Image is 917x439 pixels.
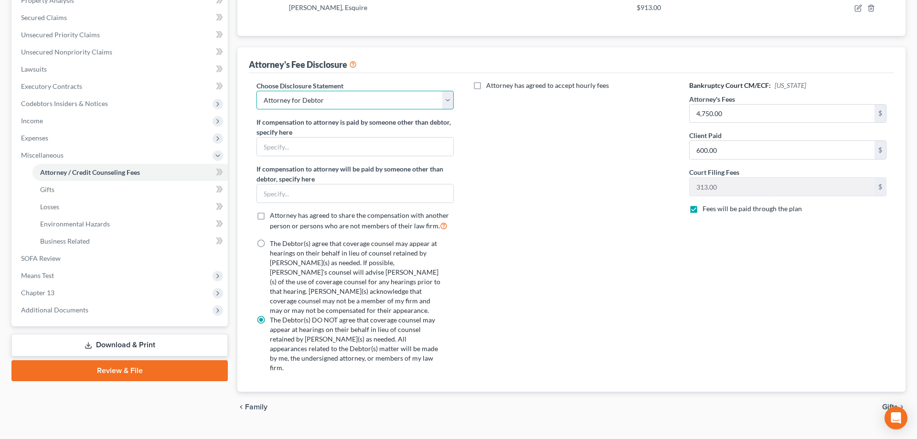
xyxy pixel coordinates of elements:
[13,250,228,267] a: SOFA Review
[874,105,886,123] div: $
[21,254,61,262] span: SOFA Review
[11,334,228,356] a: Download & Print
[256,117,454,137] label: If compensation to attorney is paid by someone other than debtor, specify here
[21,289,54,297] span: Chapter 13
[32,198,228,215] a: Losses
[256,81,343,91] label: Choose Disclosure Statement
[13,43,228,61] a: Unsecured Nonpriority Claims
[40,203,59,211] span: Losses
[13,61,228,78] a: Lawsuits
[289,3,367,11] span: [PERSON_NAME], Esquire
[21,13,67,21] span: Secured Claims
[13,26,228,43] a: Unsecured Priority Claims
[689,94,735,104] label: Attorney's Fees
[21,99,108,107] span: Codebtors Insiders & Notices
[486,81,609,89] span: Attorney has agreed to accept hourly fees
[32,215,228,233] a: Environmental Hazards
[32,164,228,181] a: Attorney / Credit Counseling Fees
[21,306,88,314] span: Additional Documents
[11,360,228,381] a: Review & File
[690,178,874,196] input: 0.00
[689,81,886,90] h6: Bankruptcy Court CM/ECF:
[40,168,140,176] span: Attorney / Credit Counseling Fees
[690,141,874,159] input: 0.00
[270,239,442,315] label: The Debtor(s) agree that coverage counsel may appear at hearings on their behalf in lieu of couns...
[245,403,267,411] span: Family
[703,204,802,213] span: Fees will be paid through the plan
[40,220,110,228] span: Environmental Hazards
[32,233,228,250] a: Business Related
[249,59,357,70] div: Attorney's Fee Disclosure
[13,9,228,26] a: Secured Claims
[21,31,100,39] span: Unsecured Priority Claims
[21,48,112,56] span: Unsecured Nonpriority Claims
[21,82,82,90] span: Executory Contracts
[13,78,228,95] a: Executory Contracts
[689,130,722,140] label: Client Paid
[882,403,906,411] button: Gifts chevron_right
[257,138,453,156] input: Specify...
[40,237,90,245] span: Business Related
[898,403,906,411] i: chevron_right
[637,3,661,11] span: $913.00
[21,134,48,142] span: Expenses
[270,211,449,230] span: Attorney has agreed to share the compensation with another person or persons who are not members ...
[874,141,886,159] div: $
[237,403,267,411] button: chevron_left Family
[21,65,47,73] span: Lawsuits
[21,271,54,279] span: Means Test
[21,151,64,159] span: Miscellaneous
[257,184,453,203] input: Specify...
[775,81,806,89] span: [US_STATE]
[21,117,43,125] span: Income
[270,315,442,373] label: The Debtor(s) DO NOT agree that coverage counsel may appear at hearings on their behalf in lieu o...
[874,178,886,196] div: $
[885,407,907,429] div: Open Intercom Messenger
[40,185,54,193] span: Gifts
[256,164,454,184] label: If compensation to attorney will be paid by someone other than debtor, specify here
[882,403,898,411] span: Gifts
[237,403,245,411] i: chevron_left
[32,181,228,198] a: Gifts
[689,167,739,177] label: Court Filing Fees
[690,105,874,123] input: 0.00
